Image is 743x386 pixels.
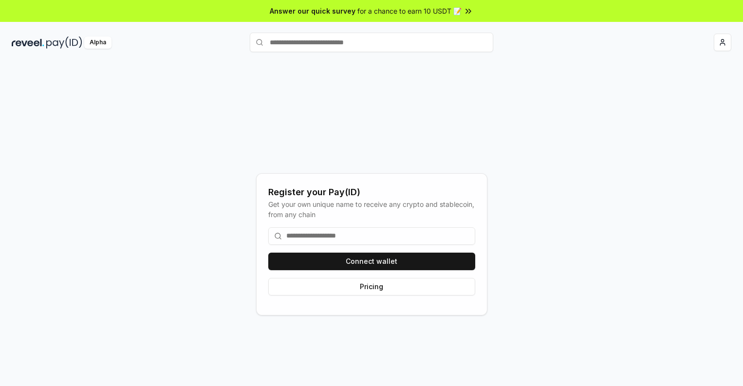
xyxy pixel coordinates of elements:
div: Get your own unique name to receive any crypto and stablecoin, from any chain [268,199,475,220]
img: pay_id [46,37,82,49]
span: Answer our quick survey [270,6,355,16]
img: reveel_dark [12,37,44,49]
button: Pricing [268,278,475,295]
div: Alpha [84,37,111,49]
span: for a chance to earn 10 USDT 📝 [357,6,462,16]
button: Connect wallet [268,253,475,270]
div: Register your Pay(ID) [268,185,475,199]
